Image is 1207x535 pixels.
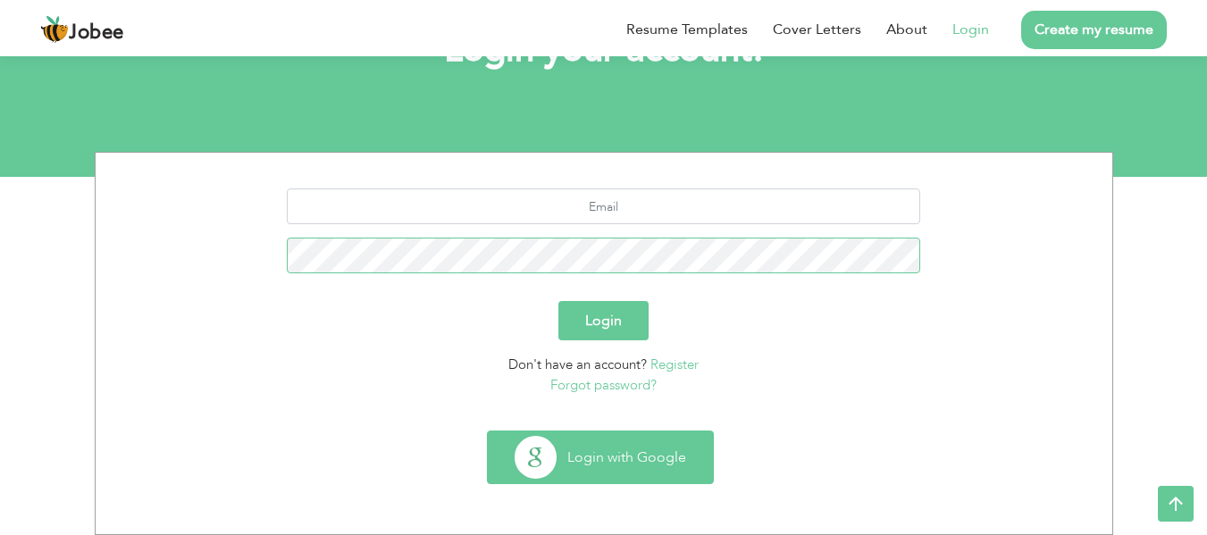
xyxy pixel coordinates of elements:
a: Cover Letters [773,19,861,40]
a: Forgot password? [550,376,657,394]
span: Jobee [69,23,124,43]
a: Create my resume [1021,11,1167,49]
button: Login with Google [488,431,713,483]
button: Login [558,301,649,340]
a: About [886,19,927,40]
a: Login [952,19,989,40]
h1: Login your account. [122,27,1086,73]
a: Jobee [40,15,124,44]
span: Don't have an account? [508,355,647,373]
img: jobee.io [40,15,69,44]
a: Register [650,355,699,373]
input: Email [287,188,920,224]
a: Resume Templates [626,19,748,40]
